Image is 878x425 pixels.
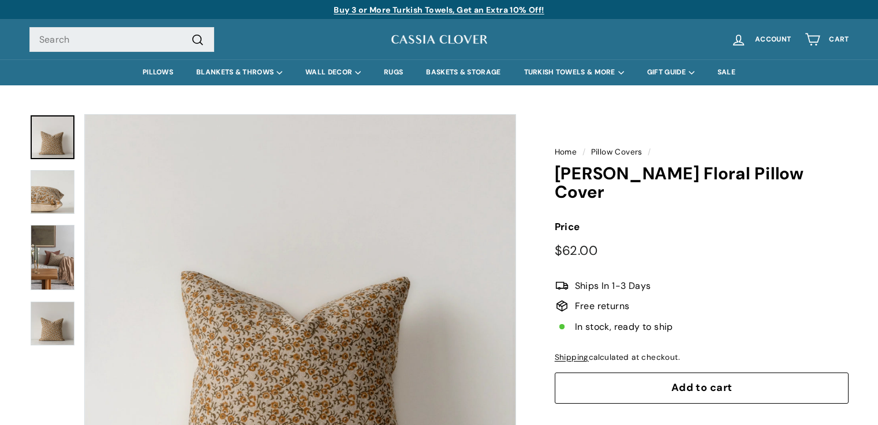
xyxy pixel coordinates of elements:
[575,299,630,314] span: Free returns
[555,242,597,259] span: $62.00
[414,59,512,85] a: BASKETS & STORAGE
[31,225,74,291] a: Tillie Floral Pillow Cover
[755,36,791,43] span: Account
[798,22,855,57] a: Cart
[31,225,74,290] img: Tillie Floral Pillow Cover
[591,147,642,157] a: Pillow Covers
[671,381,733,394] span: Add to cart
[31,302,74,345] img: Tillie Floral Pillow Cover
[334,5,544,15] a: Buy 3 or More Turkish Towels, Get an Extra 10% Off!
[555,373,849,404] button: Add to cart
[131,59,185,85] a: PILLOWS
[555,352,589,362] a: Shipping
[706,59,747,85] a: SALE
[29,27,214,52] input: Search
[555,164,849,202] h1: [PERSON_NAME] Floral Pillow Cover
[185,59,294,85] summary: BLANKETS & THROWS
[575,319,673,334] span: In stock, ready to ship
[575,279,651,294] span: Ships In 1-3 Days
[724,22,798,57] a: Account
[555,351,849,364] div: calculated at checkout.
[6,59,872,85] div: Primary
[372,59,414,85] a: RUGS
[555,147,577,157] a: Home
[294,59,372,85] summary: WALL DECOR
[31,170,74,214] img: Tillie Floral Pillow Cover
[513,59,636,85] summary: TURKISH TOWELS & MORE
[829,36,849,43] span: Cart
[31,115,74,159] a: Tillie Floral Pillow Cover
[645,147,653,157] span: /
[555,146,849,159] nav: breadcrumbs
[636,59,706,85] summary: GIFT GUIDE
[580,147,588,157] span: /
[555,219,849,235] label: Price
